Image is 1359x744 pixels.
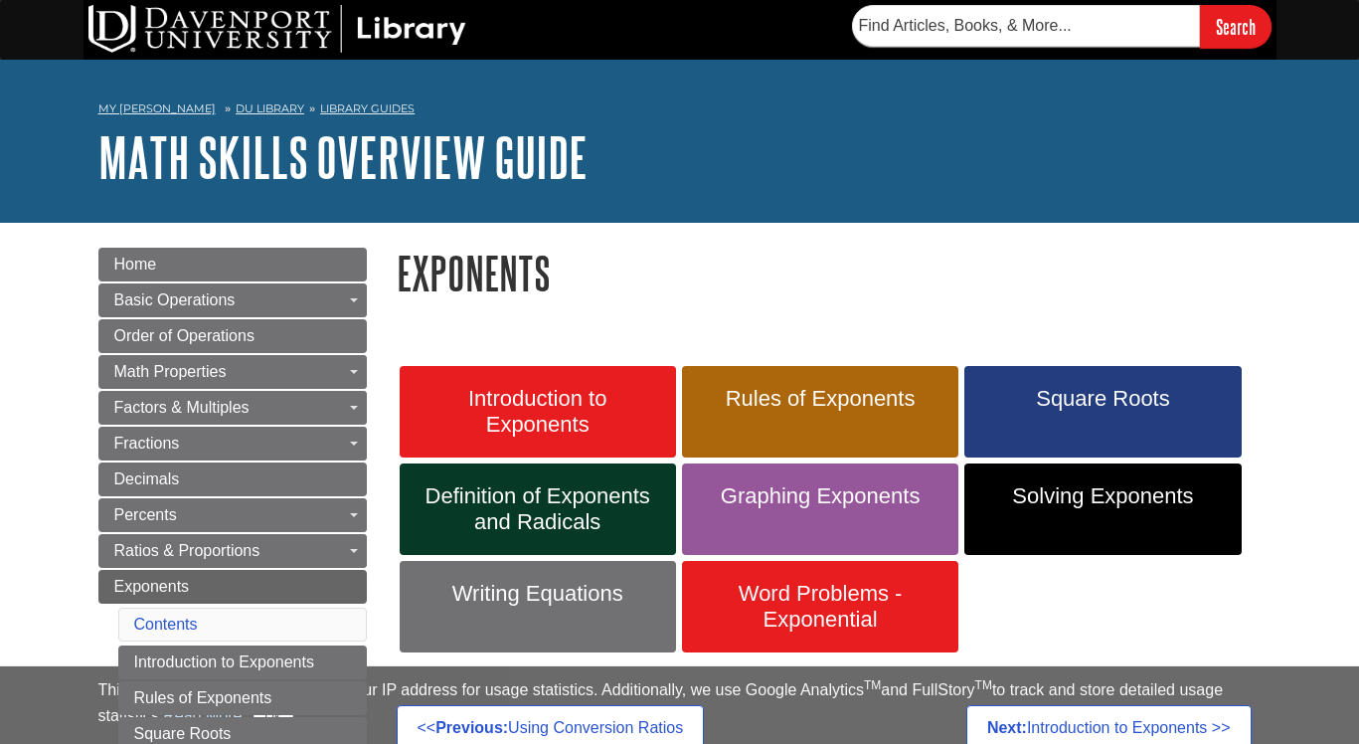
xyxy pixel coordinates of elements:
[98,534,367,568] a: Ratios & Proportions
[320,101,415,115] a: Library Guides
[987,719,1027,736] strong: Next:
[114,327,255,344] span: Order of Operations
[1200,5,1272,48] input: Search
[114,542,260,559] span: Ratios & Proportions
[114,363,227,380] span: Math Properties
[682,464,958,555] a: Graphing Exponents
[98,126,588,188] a: Math Skills Overview Guide
[415,581,661,607] span: Writing Equations
[118,646,367,679] a: Introduction to Exponents
[98,391,367,425] a: Factors & Multiples
[697,386,943,412] span: Rules of Exponents
[979,386,1226,412] span: Square Roots
[236,101,304,115] a: DU Library
[98,248,367,281] a: Home
[697,581,943,633] span: Word Problems - Exponential
[114,435,180,452] span: Fractions
[114,399,250,416] span: Factors & Multiples
[415,386,661,438] span: Introduction to Exponents
[964,464,1241,555] a: Solving Exponents
[98,95,1262,127] nav: breadcrumb
[118,681,367,715] a: Rules of Exponents
[98,463,367,496] a: Decimals
[98,498,367,532] a: Percents
[114,506,177,523] span: Percents
[88,5,466,53] img: DU Library
[415,483,661,535] span: Definition of Exponents and Radicals
[682,366,958,458] a: Rules of Exponents
[114,291,236,308] span: Basic Operations
[400,366,676,458] a: Introduction to Exponents
[397,248,1262,298] h1: Exponents
[114,470,180,487] span: Decimals
[98,427,367,461] a: Fractions
[98,319,367,353] a: Order of Operations
[852,5,1272,48] form: Searches DU Library's articles, books, and more
[400,561,676,652] a: Writing Equations
[134,616,198,633] a: Contents
[697,483,943,509] span: Graphing Exponents
[114,578,190,595] span: Exponents
[852,5,1200,47] input: Find Articles, Books, & More...
[400,464,676,555] a: Definition of Exponents and Radicals
[435,719,508,736] strong: Previous:
[98,570,367,604] a: Exponents
[979,483,1226,509] span: Solving Exponents
[114,256,157,273] span: Home
[964,366,1241,458] a: Square Roots
[98,283,367,317] a: Basic Operations
[98,100,216,117] a: My [PERSON_NAME]
[98,355,367,389] a: Math Properties
[682,561,958,652] a: Word Problems - Exponential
